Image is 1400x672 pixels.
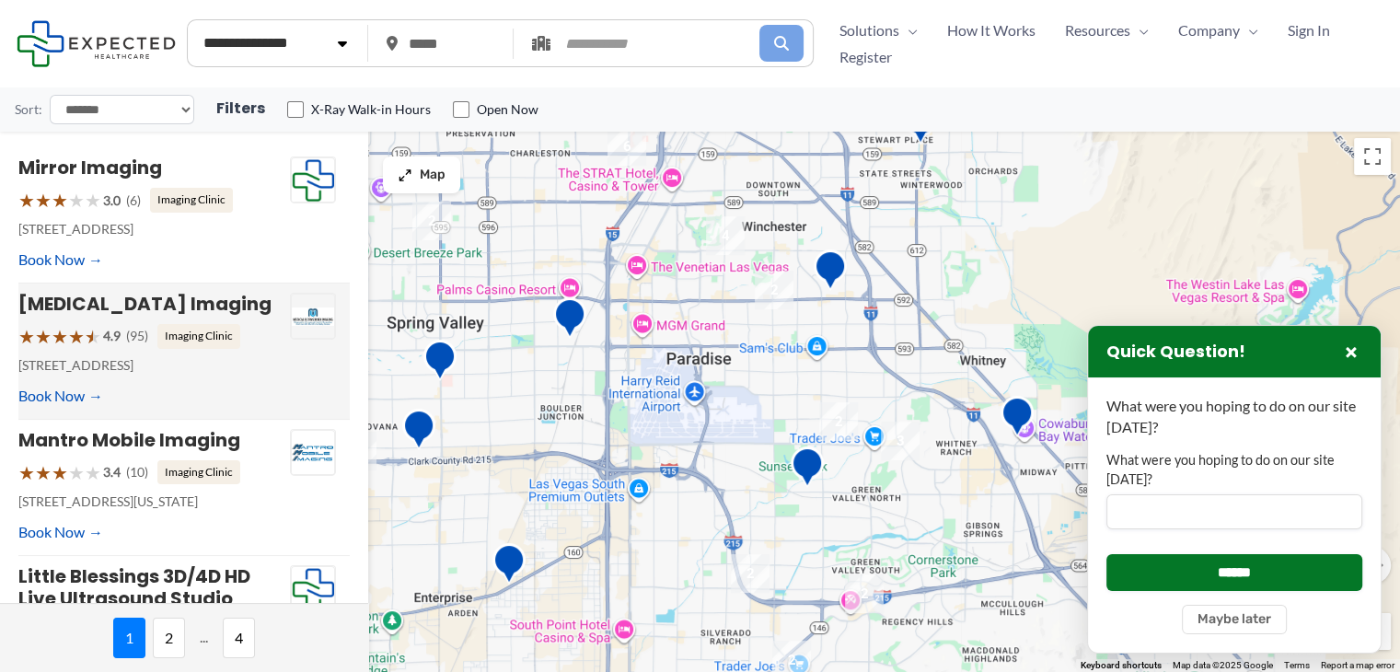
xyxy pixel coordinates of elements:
a: Report a map error [1321,660,1394,670]
div: 2 [412,202,451,240]
a: Terms (opens in new tab) [1284,660,1310,670]
div: 2 [845,574,884,613]
span: ★ [85,319,101,353]
img: Expected Healthcare Logo [291,566,335,612]
span: ★ [68,456,85,490]
div: 2 [338,432,376,470]
span: Imaging Clinic [150,188,233,212]
span: Imaging Clinic [157,324,240,348]
a: How It Works [932,17,1050,44]
span: 3.0 [103,189,121,213]
span: Company [1178,17,1240,44]
span: Imaging Clinic [157,460,240,484]
label: Open Now [477,100,538,119]
div: Desert Radiology &#8211; Wynn [553,297,586,344]
span: ★ [18,183,35,217]
span: ★ [68,183,85,217]
div: Steinberg Diagnostic Medical Imaging [1001,396,1034,443]
button: Keyboard shortcuts [1081,659,1162,672]
p: [STREET_ADDRESS] [18,217,290,241]
span: ★ [18,319,35,353]
button: Close [1340,341,1362,363]
label: X-Ray Walk-in Hours [311,100,431,119]
div: Little Blessings 3D/4D HD Live Ultrasound Studio [791,446,824,493]
img: Expected Healthcare Logo - side, dark font, small [17,20,176,67]
div: Pueblo Medical Imaging [423,340,457,387]
a: Book Now [18,382,103,410]
div: SimonMed Imaging &#8211; Las Vegas [814,249,847,296]
span: ★ [52,183,68,217]
span: ★ [35,183,52,217]
p: What were you hoping to do on our site [DATE]? [1106,396,1362,437]
p: [STREET_ADDRESS] [18,353,290,377]
span: (95) [126,324,148,348]
h3: Quick Question! [1106,342,1245,363]
span: ★ [85,456,101,490]
div: 4 [706,216,745,255]
button: Maybe later [1182,605,1287,634]
a: Mantro Mobile Imaging [18,427,240,453]
span: ★ [35,319,52,353]
span: Solutions [839,17,899,44]
a: Book Now [18,518,103,546]
a: Book Now [18,246,103,273]
span: Map data ©2025 Google [1173,660,1273,670]
a: ResourcesMenu Toggle [1050,17,1163,44]
span: ... [192,618,215,658]
label: Sort: [15,98,42,122]
img: Maximize [398,168,412,182]
span: 1 [113,618,145,658]
span: (10) [126,460,148,484]
span: ★ [85,183,101,217]
span: Menu Toggle [1240,17,1258,44]
button: Toggle fullscreen view [1354,138,1391,175]
div: 2 [755,271,793,309]
div: 2 [819,402,858,441]
span: 3.4 [103,460,121,484]
a: SolutionsMenu Toggle [825,17,932,44]
span: 4.9 [103,324,121,348]
a: Mirror Imaging [18,155,162,180]
a: Sign In [1273,17,1345,44]
div: 2 [731,554,769,593]
label: What were you hoping to do on our site [DATE]? [1106,451,1362,489]
span: 4 [223,618,255,658]
span: ★ [52,319,68,353]
span: Menu Toggle [1130,17,1149,44]
span: How It Works [947,17,1036,44]
div: 6 [607,127,646,166]
span: Sign In [1288,17,1330,44]
span: Register [839,43,892,71]
span: (6) [126,189,141,213]
span: ★ [68,319,85,353]
span: 2 [153,618,185,658]
a: Little Blessings 3D/4D HD Live Ultrasound Studio [18,563,250,611]
span: Resources [1065,17,1130,44]
div: Steinberg Diagnostic Medical Imaging [492,543,526,590]
img: Expected Healthcare Logo [291,157,335,203]
img: Mantro Mobile Imaging [291,430,335,476]
span: ★ [52,456,68,490]
p: [STREET_ADDRESS][US_STATE] [18,490,290,514]
span: ★ [18,456,35,490]
div: 3 [881,422,920,460]
a: CompanyMenu Toggle [1163,17,1273,44]
img: Medical Ultrasound Imaging [291,294,335,340]
div: Preventative Diagnostic Center [402,409,435,456]
a: Register [825,43,907,71]
h3: Filters [216,99,265,119]
span: Menu Toggle [899,17,918,44]
span: ★ [35,456,52,490]
span: Map [420,168,445,183]
button: Map [383,156,460,193]
a: [MEDICAL_DATA] Imaging [18,291,272,317]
